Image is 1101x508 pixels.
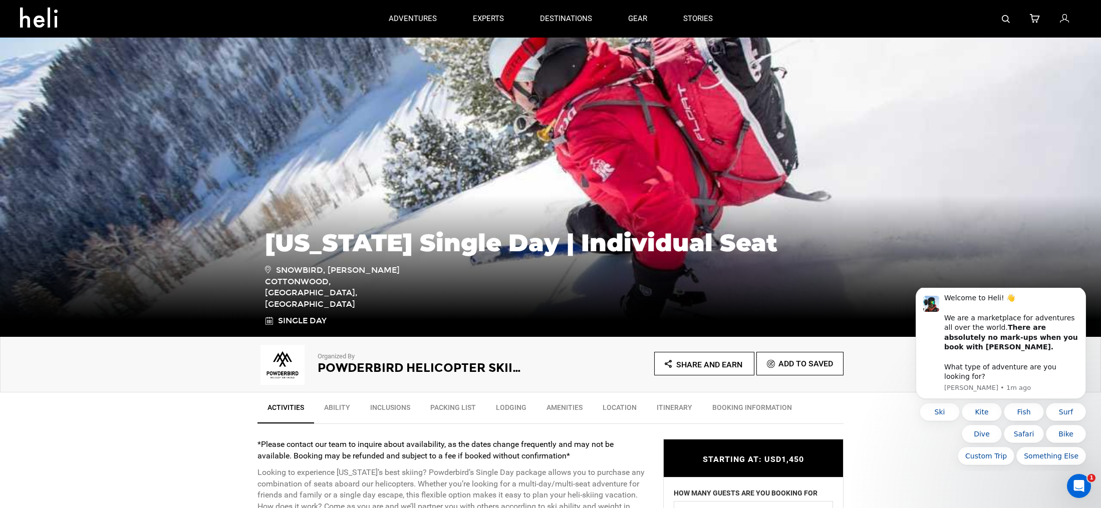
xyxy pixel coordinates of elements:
[103,137,143,155] button: Quick reply: Safari
[44,36,177,63] b: There are absolutely no mark-ups when you book with [PERSON_NAME].
[19,115,59,133] button: Quick reply: Ski
[257,397,314,423] a: Activities
[265,229,836,256] h1: [US_STATE] Single Day | Individual Seat
[318,352,523,361] p: Organized By
[318,361,523,374] h2: Powderbird Helicopter Skiing
[647,397,702,422] a: Itinerary
[265,264,408,310] span: Snowbird, [PERSON_NAME] Cottonwood, [GEOGRAPHIC_DATA], [GEOGRAPHIC_DATA]
[278,316,327,325] span: Single Day
[486,397,536,422] a: Lodging
[257,439,614,460] strong: *Please contact our team to inquire about availability, as the dates change frequently and may no...
[536,397,593,422] a: Amenities
[1087,474,1095,482] span: 1
[314,397,360,422] a: Ability
[145,115,185,133] button: Quick reply: Surf
[360,397,420,422] a: Inclusions
[57,159,114,177] button: Quick reply: Custom Trip
[116,159,185,177] button: Quick reply: Something Else
[473,14,504,24] p: experts
[61,115,101,133] button: Quick reply: Kite
[389,14,437,24] p: adventures
[44,6,178,94] div: Welcome to Heli! 👋 We are a marketplace for adventures all over the world. What type of adventure...
[15,115,185,177] div: Quick reply options
[23,8,39,24] img: Profile image for Carl
[257,345,308,385] img: 985da349de717f2825678fa82dde359e.png
[703,454,804,464] span: STARTING AT: USD1,450
[540,14,592,24] p: destinations
[593,397,647,422] a: Location
[702,397,802,422] a: BOOKING INFORMATION
[674,487,817,500] label: HOW MANY GUESTS ARE YOU BOOKING FOR
[676,360,742,369] span: Share and Earn
[901,288,1101,471] iframe: Intercom notifications message
[145,137,185,155] button: Quick reply: Bike
[44,96,178,105] p: Message from Carl, sent 1m ago
[103,115,143,133] button: Quick reply: Fish
[420,397,486,422] a: Packing List
[1002,15,1010,23] img: search-bar-icon.svg
[61,137,101,155] button: Quick reply: Dive
[778,359,833,368] span: Add To Saved
[1067,474,1091,498] iframe: Intercom live chat
[44,6,178,94] div: Message content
